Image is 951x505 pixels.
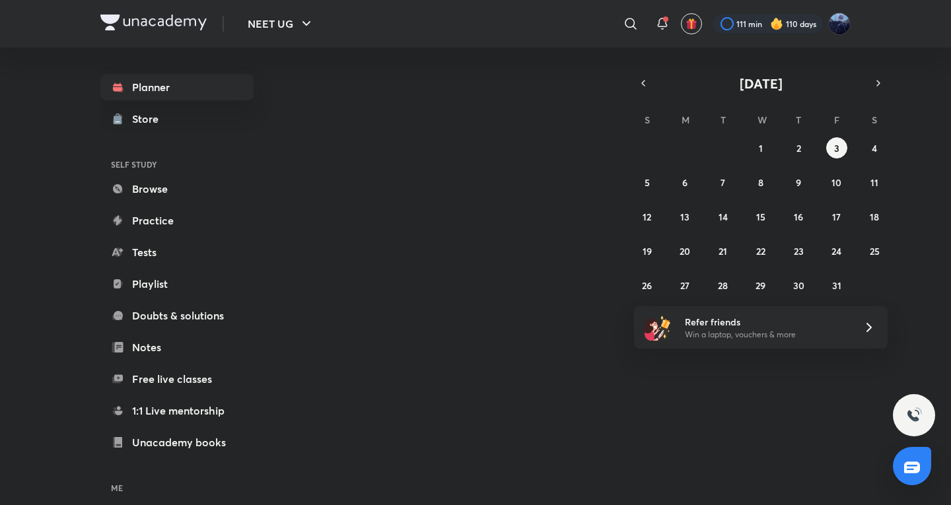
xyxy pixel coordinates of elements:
button: October 8, 2025 [750,172,771,193]
a: Notes [100,334,254,360]
img: streak [770,17,783,30]
abbr: October 8, 2025 [758,176,763,189]
abbr: Monday [682,114,689,126]
a: Free live classes [100,366,254,392]
img: referral [645,314,671,341]
button: October 29, 2025 [750,275,771,296]
abbr: October 23, 2025 [794,245,804,257]
button: October 19, 2025 [637,240,658,261]
abbr: October 6, 2025 [682,176,687,189]
button: October 26, 2025 [637,275,658,296]
button: October 28, 2025 [713,275,734,296]
button: October 17, 2025 [826,206,847,227]
h6: Refer friends [685,315,847,329]
a: Company Logo [100,15,207,34]
button: October 2, 2025 [788,137,809,158]
a: Playlist [100,271,254,297]
img: Kushagra Singh [828,13,851,35]
abbr: Wednesday [757,114,767,126]
abbr: October 4, 2025 [872,142,877,154]
abbr: October 21, 2025 [719,245,727,257]
button: October 20, 2025 [674,240,695,261]
abbr: October 14, 2025 [719,211,728,223]
button: October 4, 2025 [864,137,885,158]
button: October 10, 2025 [826,172,847,193]
abbr: October 11, 2025 [870,176,878,189]
abbr: October 27, 2025 [680,279,689,292]
button: avatar [681,13,702,34]
abbr: October 29, 2025 [756,279,765,292]
p: Win a laptop, vouchers & more [685,329,847,341]
abbr: October 18, 2025 [870,211,879,223]
button: October 31, 2025 [826,275,847,296]
a: Planner [100,74,254,100]
abbr: October 19, 2025 [643,245,652,257]
a: Store [100,106,254,132]
abbr: October 17, 2025 [832,211,841,223]
abbr: October 3, 2025 [834,142,839,154]
button: October 5, 2025 [637,172,658,193]
a: Tests [100,239,254,265]
h6: ME [100,477,254,499]
button: October 1, 2025 [750,137,771,158]
img: ttu [906,407,922,423]
a: Browse [100,176,254,202]
abbr: October 13, 2025 [680,211,689,223]
abbr: Sunday [645,114,650,126]
button: October 9, 2025 [788,172,809,193]
abbr: October 28, 2025 [718,279,728,292]
div: Store [132,111,166,127]
abbr: October 2, 2025 [796,142,801,154]
span: [DATE] [740,75,783,92]
button: October 15, 2025 [750,206,771,227]
button: October 6, 2025 [674,172,695,193]
button: October 12, 2025 [637,206,658,227]
abbr: Saturday [872,114,877,126]
abbr: October 24, 2025 [831,245,841,257]
button: October 30, 2025 [788,275,809,296]
abbr: October 9, 2025 [796,176,801,189]
abbr: October 7, 2025 [721,176,725,189]
img: Company Logo [100,15,207,30]
button: October 27, 2025 [674,275,695,296]
abbr: October 20, 2025 [680,245,690,257]
a: Doubts & solutions [100,302,254,329]
a: Unacademy books [100,429,254,455]
abbr: October 25, 2025 [870,245,880,257]
button: [DATE] [652,74,869,92]
button: October 22, 2025 [750,240,771,261]
abbr: Tuesday [721,114,726,126]
img: avatar [686,18,697,30]
abbr: October 31, 2025 [832,279,841,292]
abbr: October 1, 2025 [759,142,763,154]
button: October 23, 2025 [788,240,809,261]
abbr: October 12, 2025 [643,211,651,223]
button: October 3, 2025 [826,137,847,158]
button: October 24, 2025 [826,240,847,261]
button: October 16, 2025 [788,206,809,227]
abbr: Thursday [796,114,801,126]
a: Practice [100,207,254,234]
button: October 18, 2025 [864,206,885,227]
h6: SELF STUDY [100,153,254,176]
button: October 13, 2025 [674,206,695,227]
button: October 7, 2025 [713,172,734,193]
abbr: October 30, 2025 [793,279,804,292]
button: October 14, 2025 [713,206,734,227]
button: October 25, 2025 [864,240,885,261]
abbr: October 16, 2025 [794,211,803,223]
abbr: October 15, 2025 [756,211,765,223]
button: October 21, 2025 [713,240,734,261]
abbr: Friday [834,114,839,126]
a: 1:1 Live mentorship [100,397,254,424]
button: NEET UG [240,11,322,37]
abbr: October 26, 2025 [642,279,652,292]
button: October 11, 2025 [864,172,885,193]
abbr: October 22, 2025 [756,245,765,257]
abbr: October 5, 2025 [645,176,650,189]
abbr: October 10, 2025 [831,176,841,189]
